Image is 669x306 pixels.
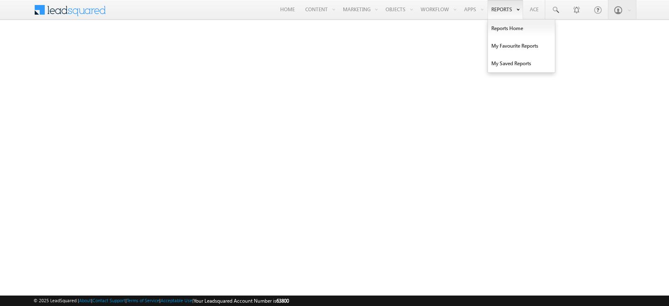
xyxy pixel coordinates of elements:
[194,298,289,304] span: Your Leadsquared Account Number is
[488,20,555,37] a: Reports Home
[276,298,289,304] span: 63800
[127,298,159,303] a: Terms of Service
[92,298,125,303] a: Contact Support
[161,298,192,303] a: Acceptable Use
[488,37,555,55] a: My Favourite Reports
[488,55,555,72] a: My Saved Reports
[79,298,91,303] a: About
[33,297,289,305] span: © 2025 LeadSquared | | | | |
